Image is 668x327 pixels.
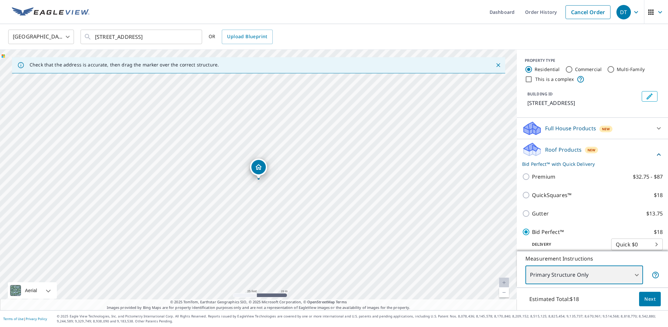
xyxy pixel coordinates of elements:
a: Cancel Order [565,5,610,19]
button: Next [639,292,661,307]
div: Dropped pin, building 1, Residential property, 233 Cottage Ave Fond Du Lac, WI 54935 [250,159,267,179]
span: New [587,147,595,153]
input: Search by address or latitude-longitude [95,28,189,46]
p: $32.75 - $87 [633,173,663,181]
div: Roof ProductsNewBid Perfect™ with Quick Delivery [522,142,663,167]
p: Full House Products [545,124,596,132]
label: Residential [535,66,560,73]
a: Terms of Use [3,316,24,321]
div: Aerial [23,282,39,299]
p: Roof Products [545,146,582,154]
span: Your report will include only the primary structure on the property. For example, a detached gara... [652,271,659,279]
p: Premium [532,173,555,181]
p: Estimated Total: $18 [524,292,584,306]
p: Delivery [522,241,611,247]
p: $18 [654,191,663,199]
a: Current Level 20, Zoom In Disabled [499,278,509,288]
a: Current Level 20, Zoom Out [499,288,509,297]
img: EV Logo [12,7,89,17]
label: Commercial [575,66,602,73]
span: © 2025 TomTom, Earthstar Geographics SIO, © 2025 Microsoft Corporation, © [170,299,347,305]
span: Next [644,295,656,303]
div: Aerial [8,282,57,299]
div: PROPERTY TYPE [525,58,660,63]
a: Terms [336,299,347,304]
a: Privacy Policy [26,316,47,321]
label: Multi-Family [617,66,645,73]
span: Upload Blueprint [227,33,267,41]
div: Quick $0 [611,235,663,254]
div: Full House ProductsNew [522,120,663,136]
p: Check that the address is accurate, then drag the marker over the correct structure. [30,62,219,68]
a: OpenStreetMap [307,299,335,304]
p: © 2025 Eagle View Technologies, Inc. and Pictometry International Corp. All Rights Reserved. Repo... [57,314,665,324]
p: [STREET_ADDRESS] [527,99,639,107]
p: BUILDING ID [527,91,553,97]
p: | [3,317,47,321]
div: OR [209,30,273,44]
p: $18 [654,228,663,236]
span: New [602,126,610,132]
p: Bid Perfect™ [532,228,564,236]
div: [GEOGRAPHIC_DATA] [8,28,74,46]
div: DT [616,5,631,19]
button: Close [494,61,502,69]
p: $13.75 [646,210,663,217]
a: Upload Blueprint [222,30,272,44]
p: Gutter [532,210,549,217]
p: QuickSquares™ [532,191,571,199]
div: Primary Structure Only [525,266,643,284]
button: Edit building 1 [642,91,657,102]
label: This is a complex [535,76,574,83]
p: Bid Perfect™ with Quick Delivery [522,161,655,167]
p: Measurement Instructions [525,255,659,263]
